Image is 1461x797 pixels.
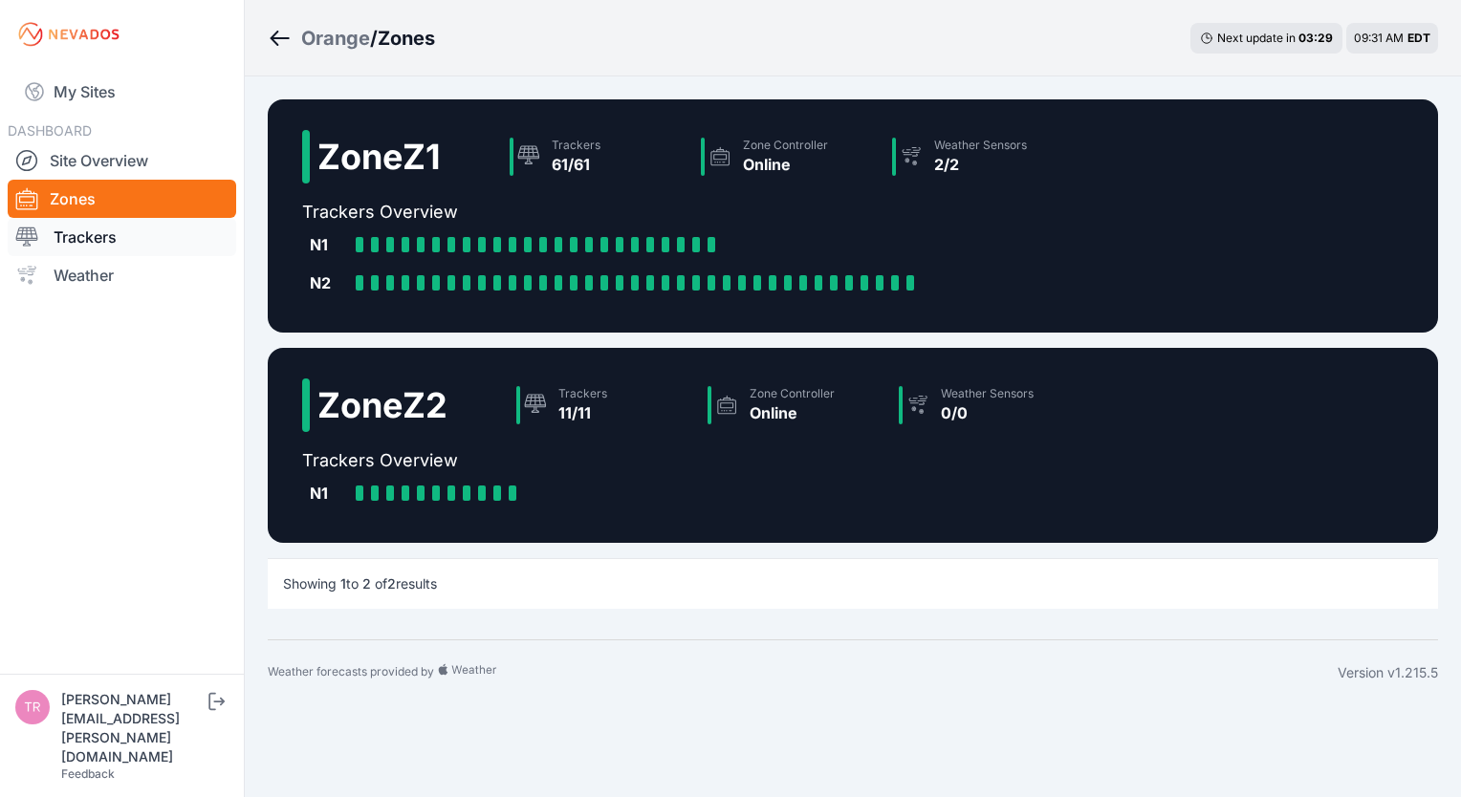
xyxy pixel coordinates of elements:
[8,180,236,218] a: Zones
[317,386,447,424] h2: Zone Z2
[283,574,437,593] p: Showing to of results
[509,378,700,432] a: Trackers11/11
[268,663,1338,682] div: Weather forecasts provided by
[317,138,441,176] h2: Zone Z1
[302,199,1076,226] h2: Trackers Overview
[750,401,835,424] div: Online
[552,153,600,176] div: 61/61
[552,138,600,153] div: Trackers
[8,141,236,180] a: Site Overview
[310,271,348,294] div: N2
[310,482,348,505] div: N1
[750,386,835,401] div: Zone Controller
[934,138,1027,153] div: Weather Sensors
[1338,663,1438,682] div: Version v1.215.5
[310,233,348,256] div: N1
[934,153,1027,176] div: 2/2
[8,218,236,256] a: Trackers
[1354,31,1404,45] span: 09:31 AM
[1217,31,1296,45] span: Next update in
[15,690,50,724] img: tricia.stevens@greenskies.com
[61,690,205,766] div: [PERSON_NAME][EMAIL_ADDRESS][PERSON_NAME][DOMAIN_NAME]
[502,130,693,183] a: Trackers61/61
[362,575,371,592] span: 2
[1407,31,1430,45] span: EDT
[941,386,1034,401] div: Weather Sensors
[387,575,396,592] span: 2
[743,153,828,176] div: Online
[743,138,828,153] div: Zone Controller
[8,69,236,115] a: My Sites
[8,122,92,139] span: DASHBOARD
[891,378,1082,432] a: Weather Sensors0/0
[370,25,378,52] span: /
[268,13,435,63] nav: Breadcrumb
[301,25,370,52] a: Orange
[378,25,435,52] h3: Zones
[61,766,115,781] a: Feedback
[1298,31,1333,46] div: 03 : 29
[340,575,346,592] span: 1
[8,256,236,294] a: Weather
[941,401,1034,424] div: 0/0
[884,130,1076,183] a: Weather Sensors2/2
[15,19,122,50] img: Nevados
[558,401,607,424] div: 11/11
[558,386,607,401] div: Trackers
[302,447,1082,474] h2: Trackers Overview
